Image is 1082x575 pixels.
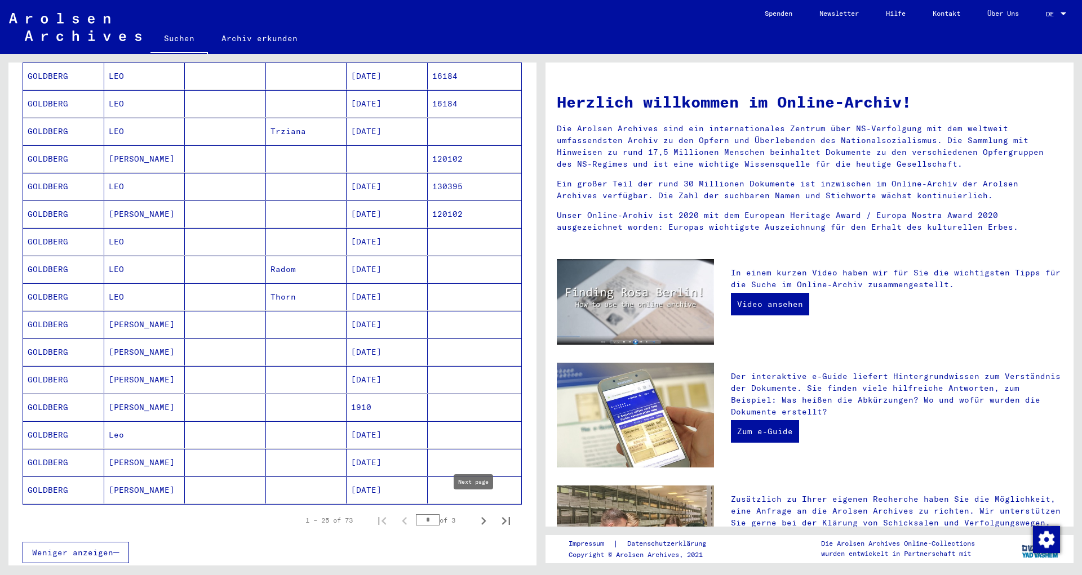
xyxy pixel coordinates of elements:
[347,173,428,200] mat-cell: [DATE]
[428,200,522,228] mat-cell: 120102
[347,200,428,228] mat-cell: [DATE]
[347,228,428,255] mat-cell: [DATE]
[305,515,353,525] div: 1 – 25 of 73
[428,173,522,200] mat-cell: 130395
[266,256,347,283] mat-cell: Radom
[150,25,208,54] a: Suchen
[104,338,185,365] mat-cell: [PERSON_NAME]
[104,228,185,255] mat-cell: LEO
[731,293,809,315] a: Video ansehen
[23,311,104,338] mat-cell: GOLDBERG
[104,283,185,310] mat-cell: LEO
[32,547,113,558] span: Weniger anzeigen
[472,509,495,532] button: Next page
[23,338,104,365] mat-cell: GOLDBERG
[23,421,104,448] mat-cell: GOLDBERG
[9,13,141,41] img: Arolsen_neg.svg
[104,421,185,448] mat-cell: Leo
[347,338,428,365] mat-cell: [DATE]
[569,538,720,550] div: |
[557,259,714,345] img: video.jpg
[104,476,185,503] mat-cell: [PERSON_NAME]
[416,515,472,525] div: of 3
[347,449,428,476] mat-cell: [DATE]
[208,25,311,52] a: Archiv erkunden
[104,449,185,476] mat-cell: [PERSON_NAME]
[104,90,185,117] mat-cell: LEO
[23,63,104,90] mat-cell: GOLDBERG
[347,366,428,393] mat-cell: [DATE]
[569,538,613,550] a: Impressum
[23,118,104,145] mat-cell: GOLDBERG
[557,178,1062,202] p: Ein großer Teil der rund 30 Millionen Dokumente ist inzwischen im Online-Archiv der Arolsen Archi...
[23,173,104,200] mat-cell: GOLDBERG
[347,63,428,90] mat-cell: [DATE]
[104,311,185,338] mat-cell: [PERSON_NAME]
[428,90,522,117] mat-cell: 16184
[104,256,185,283] mat-cell: LEO
[23,145,104,172] mat-cell: GOLDBERG
[821,538,975,549] p: Die Arolsen Archives Online-Collections
[371,509,393,532] button: First page
[731,267,1062,291] p: In einem kurzen Video haben wir für Sie die wichtigsten Tipps für die Suche im Online-Archiv zusa...
[104,200,185,228] mat-cell: [PERSON_NAME]
[495,509,517,532] button: Last page
[23,476,104,503] mat-cell: GOLDBERG
[347,256,428,283] mat-cell: [DATE]
[347,394,428,421] mat-cell: 1910
[731,420,799,443] a: Zum e-Guide
[347,476,428,503] mat-cell: [DATE]
[347,311,428,338] mat-cell: [DATE]
[23,283,104,310] mat-cell: GOLDBERG
[428,145,522,172] mat-cell: 120102
[23,449,104,476] mat-cell: GOLDBERG
[23,228,104,255] mat-cell: GOLDBERG
[347,118,428,145] mat-cell: [DATE]
[557,123,1062,170] p: Die Arolsen Archives sind ein internationales Zentrum über NS-Verfolgung mit dem weltweit umfasse...
[428,63,522,90] mat-cell: 16184
[347,283,428,310] mat-cell: [DATE]
[1046,10,1058,18] span: DE
[23,366,104,393] mat-cell: GOLDBERG
[1033,526,1060,553] img: Zustimmung ändern
[557,210,1062,233] p: Unser Online-Archiv ist 2020 mit dem European Heritage Award / Europa Nostra Award 2020 ausgezeic...
[23,200,104,228] mat-cell: GOLDBERG
[731,371,1062,418] p: Der interaktive e-Guide liefert Hintergrundwissen zum Verständnis der Dokumente. Sie finden viele...
[23,90,104,117] mat-cell: GOLDBERG
[104,173,185,200] mat-cell: LEO
[266,283,347,310] mat-cell: Thorn
[569,550,720,560] p: Copyright © Arolsen Archives, 2021
[557,363,714,467] img: eguide.jpg
[104,394,185,421] mat-cell: [PERSON_NAME]
[618,538,720,550] a: Datenschutzerklärung
[23,256,104,283] mat-cell: GOLDBERG
[557,90,1062,114] h1: Herzlich willkommen im Online-Archiv!
[104,63,185,90] mat-cell: LEO
[731,493,1062,541] p: Zusätzlich zu Ihrer eigenen Recherche haben Sie die Möglichkeit, eine Anfrage an die Arolsen Arch...
[104,366,185,393] mat-cell: [PERSON_NAME]
[821,549,975,559] p: wurden entwickelt in Partnerschaft mit
[1019,534,1062,563] img: yv_logo.png
[347,90,428,117] mat-cell: [DATE]
[104,118,185,145] mat-cell: LEO
[104,145,185,172] mat-cell: [PERSON_NAME]
[347,421,428,448] mat-cell: [DATE]
[266,118,347,145] mat-cell: Trziana
[23,542,129,563] button: Weniger anzeigen
[393,509,416,532] button: Previous page
[23,394,104,421] mat-cell: GOLDBERG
